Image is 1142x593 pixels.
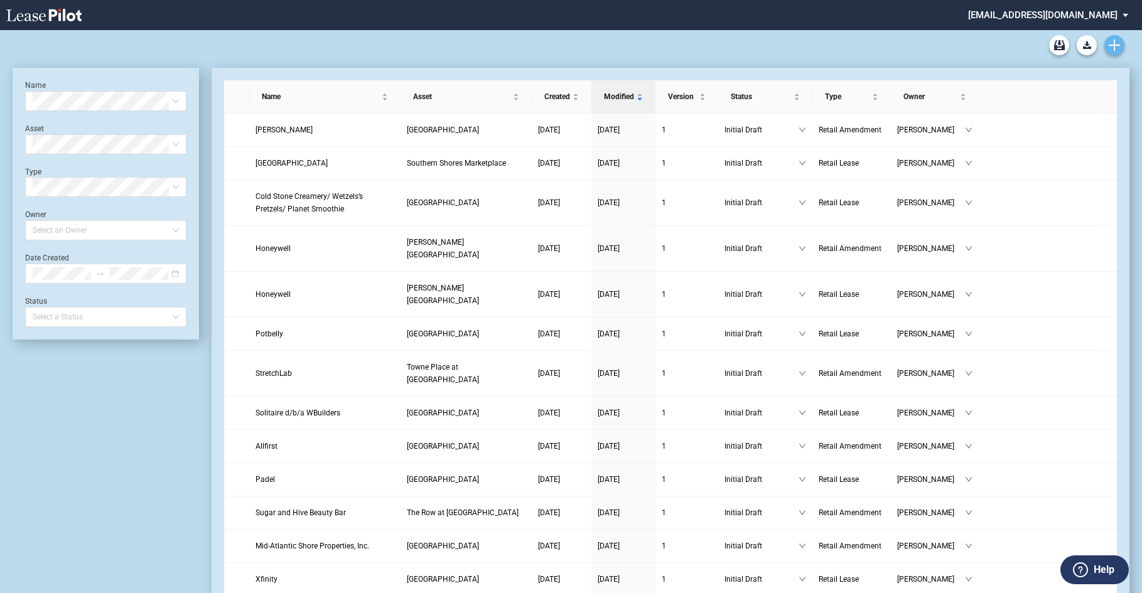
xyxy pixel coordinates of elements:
a: [PERSON_NAME] [256,124,394,136]
span: down [965,370,972,377]
span: [PERSON_NAME] [897,473,965,486]
span: [DATE] [538,126,560,134]
a: [DATE] [598,328,649,340]
span: 1 [662,290,666,299]
span: [PERSON_NAME] [897,367,965,380]
span: 1 [662,159,666,168]
th: Asset [401,80,532,114]
span: [PERSON_NAME] [897,573,965,585]
span: 1 [662,126,666,134]
label: Owner [25,210,46,219]
a: [DATE] [598,367,649,380]
a: Retail Amendment [819,540,885,552]
span: [PERSON_NAME] [897,124,965,136]
span: down [965,126,972,134]
a: [GEOGRAPHIC_DATA] [407,540,525,552]
a: [DATE] [538,288,585,301]
a: Padel [256,473,394,486]
th: Created [532,80,591,114]
span: Retail Lease [819,159,859,168]
a: [PERSON_NAME][GEOGRAPHIC_DATA] [407,236,525,261]
a: Retail Lease [819,407,885,419]
a: [DATE] [538,573,585,585]
a: [DATE] [538,124,585,136]
span: [DATE] [538,369,560,378]
span: Retail Amendment [819,244,881,253]
span: 1 [662,409,666,417]
span: Commerce Centre [407,475,479,484]
a: 1 [662,540,712,552]
span: Created [544,90,570,103]
span: Retail Lease [819,290,859,299]
span: [PERSON_NAME] [897,288,965,301]
span: Potbelly [256,329,283,338]
span: down [799,370,806,377]
a: 1 [662,124,712,136]
span: down [799,126,806,134]
span: 1 [662,575,666,584]
span: [DATE] [538,409,560,417]
span: Padel [256,475,275,484]
a: Allfirst [256,440,394,452]
a: Retail Lease [819,157,885,169]
span: [DATE] [598,198,620,207]
a: 1 [662,367,712,380]
span: down [965,575,972,583]
span: Allfirst [256,442,277,451]
span: Retail Amendment [819,442,881,451]
a: 1 [662,196,712,209]
span: Retail Amendment [819,369,881,378]
a: 1 [662,506,712,519]
span: down [965,159,972,167]
span: [DATE] [598,442,620,451]
span: Yorktowne Plaza [407,329,479,338]
span: [DATE] [538,244,560,253]
a: [GEOGRAPHIC_DATA] [256,157,394,169]
span: Sugar and Hive Beauty Bar [256,508,346,517]
span: [PERSON_NAME] [897,196,965,209]
span: Initial Draft [725,242,799,255]
span: [DATE] [598,542,620,550]
span: Honeywell [256,290,291,299]
a: [DATE] [598,573,649,585]
span: [DATE] [598,329,620,338]
span: Papa Johns [256,126,313,134]
a: 1 [662,288,712,301]
a: [GEOGRAPHIC_DATA] [407,328,525,340]
a: [DATE] [598,242,649,255]
span: down [965,245,972,252]
span: Southern Shores Marketplace [407,159,506,168]
span: down [965,199,972,206]
span: Retail Lease [819,329,859,338]
a: [GEOGRAPHIC_DATA] [407,473,525,486]
th: Modified [591,80,655,114]
span: Mid-Atlantic Shore Properties, Inc. [256,542,369,550]
span: Asset [413,90,510,103]
span: [PERSON_NAME] [897,157,965,169]
span: Initial Draft [725,573,799,585]
span: Herndon Parkway [407,238,479,259]
a: [DATE] [598,440,649,452]
span: Owner [903,90,957,103]
span: Xfinity [256,575,277,584]
a: 1 [662,328,712,340]
span: Retail Lease [819,198,859,207]
th: Name [249,80,401,114]
span: down [965,330,972,338]
a: The Row at [GEOGRAPHIC_DATA] [407,506,525,519]
span: down [799,291,806,298]
span: Retail Amendment [819,126,881,134]
span: [DATE] [538,442,560,451]
span: Version [668,90,697,103]
span: Initial Draft [725,328,799,340]
th: Type [812,80,891,114]
a: 1 [662,157,712,169]
span: down [965,476,972,483]
label: Name [25,81,46,90]
a: StretchLab [256,367,394,380]
span: Cold Stone Creamery/ Wetzels’s Pretzels/ Planet Smoothie [256,192,363,213]
a: Retail Lease [819,288,885,301]
span: 1 [662,198,666,207]
span: Initial Draft [725,196,799,209]
a: Honeywell [256,288,394,301]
